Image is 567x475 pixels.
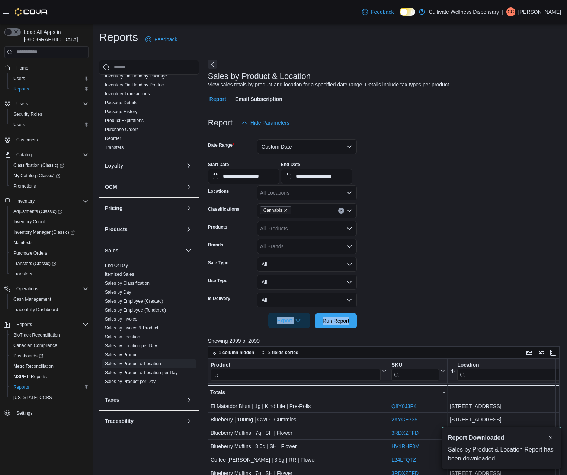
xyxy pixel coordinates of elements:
[13,261,56,267] span: Transfers (Classic)
[371,8,394,16] span: Feedback
[7,119,92,130] button: Users
[546,433,555,442] button: Dismiss toast
[346,208,352,214] button: Open list of options
[235,92,282,106] span: Email Subscription
[10,110,45,119] a: Security Roles
[184,225,193,234] button: Products
[10,110,89,119] span: Security Roles
[391,457,416,463] a: L24LTQTZ
[10,249,89,258] span: Purchase Orders
[10,217,48,226] a: Inventory Count
[105,204,183,212] button: Pricing
[400,8,415,16] input: Dark Mode
[209,92,226,106] span: Report
[263,207,282,214] span: Cannabis
[105,162,123,169] h3: Loyalty
[208,188,229,194] label: Locations
[13,229,75,235] span: Inventory Manager (Classic)
[257,139,357,154] button: Custom Date
[21,28,89,43] span: Load All Apps in [GEOGRAPHIC_DATA]
[10,161,89,170] span: Classification (Classic)
[268,313,310,328] button: Export
[525,348,534,357] button: Keyboard shortcuts
[208,348,257,357] button: 1 column hidden
[16,101,28,107] span: Users
[7,269,92,279] button: Transfers
[13,183,36,189] span: Promotions
[208,242,223,248] label: Brands
[13,150,35,159] button: Catalog
[13,63,89,73] span: Home
[537,348,546,357] button: Display options
[7,340,92,351] button: Canadian Compliance
[105,226,128,233] h3: Products
[105,298,163,304] span: Sales by Employee (Created)
[105,316,137,322] a: Sales by Invoice
[105,136,121,141] a: Reorder
[105,325,158,331] span: Sales by Invoice & Product
[105,343,157,349] span: Sales by Location per Day
[7,227,92,238] a: Inventory Manager (Classic)
[391,443,419,449] a: HV1RHF3M
[105,109,137,114] a: Package History
[105,109,137,115] span: Package History
[10,217,89,226] span: Inventory Count
[7,361,92,372] button: Metrc Reconciliation
[208,60,217,69] button: Next
[346,226,352,232] button: Open list of options
[13,307,58,313] span: Traceabilty Dashboard
[315,313,357,328] button: Run Report
[105,343,157,348] a: Sales by Location per Day
[391,388,445,397] div: -
[211,402,387,411] div: El Matatdor Blunt | 1g | Kind Life | Pre-Rolls
[448,433,555,442] div: Notification
[211,415,387,424] div: Blueberry | 100mg | CWD | Gummies
[105,370,178,375] a: Sales by Product & Location per Day
[268,350,298,356] span: 2 fields sorted
[391,361,439,380] div: SKU URL
[13,332,60,338] span: BioTrack Reconciliation
[105,289,131,295] span: Sales by Day
[13,111,42,117] span: Security Roles
[105,307,166,313] a: Sales by Employee (Tendered)
[184,182,193,191] button: OCM
[99,45,199,155] div: Inventory
[16,286,38,292] span: Operations
[105,247,119,254] h3: Sales
[211,455,387,464] div: Coffee [PERSON_NAME] | 3.5g | RR | Flower
[208,224,227,230] label: Products
[323,317,349,325] span: Run Report
[257,257,357,272] button: All
[10,85,32,93] a: Reports
[105,316,137,322] span: Sales by Invoice
[13,150,89,159] span: Catalog
[105,379,156,384] a: Sales by Product per Day
[105,82,165,88] span: Inventory On Hand by Product
[7,109,92,119] button: Security Roles
[10,270,89,278] span: Transfers
[105,272,134,277] a: Itemized Sales
[208,142,234,148] label: Date Range
[13,122,25,128] span: Users
[10,351,46,360] a: Dashboards
[16,152,32,158] span: Catalog
[10,295,89,304] span: Cash Management
[184,395,193,404] button: Taxes
[105,118,144,123] a: Product Expirations
[99,261,199,389] div: Sales
[1,99,92,109] button: Users
[211,361,387,380] button: Product
[518,7,561,16] p: [PERSON_NAME]
[13,197,38,205] button: Inventory
[13,99,89,108] span: Users
[10,259,89,268] span: Transfers (Classic)
[105,91,150,97] span: Inventory Transactions
[105,370,178,376] span: Sales by Product & Location per Day
[10,161,67,170] a: Classification (Classic)
[208,118,233,127] h3: Report
[10,383,89,392] span: Reports
[13,409,35,418] a: Settings
[16,65,28,71] span: Home
[10,207,65,216] a: Adjustments (Classic)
